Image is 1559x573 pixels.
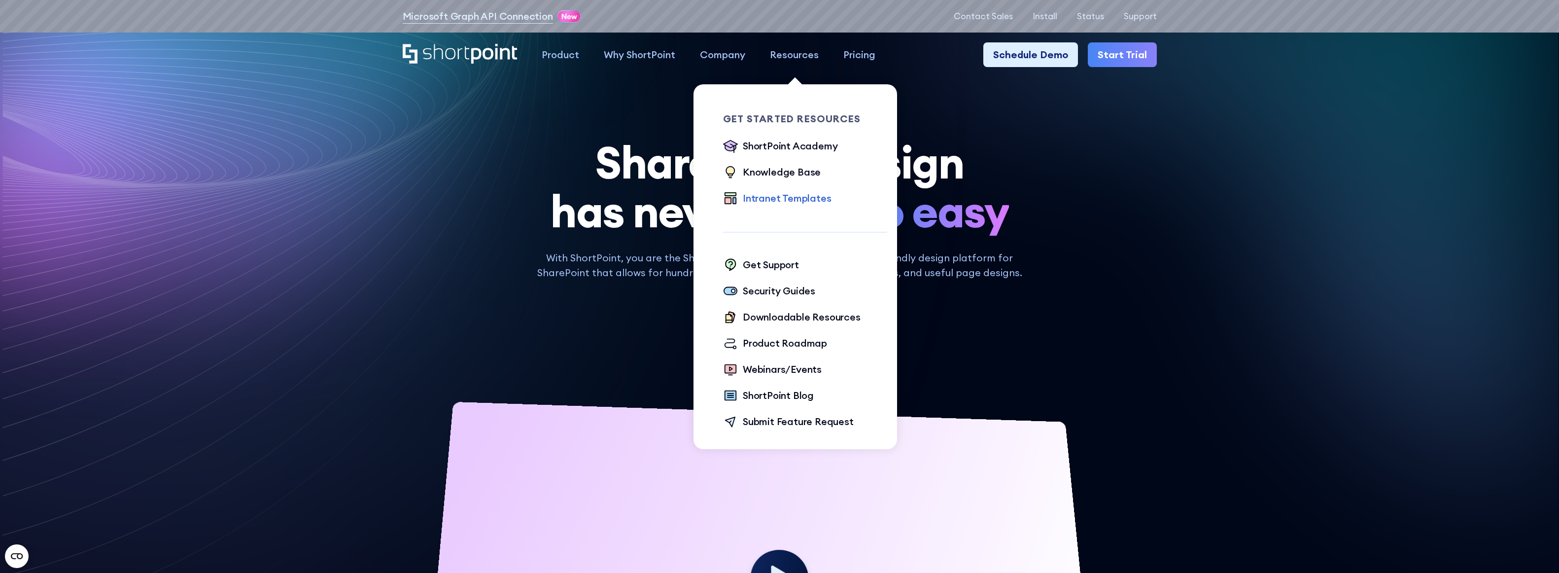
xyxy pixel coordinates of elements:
[403,9,553,24] a: Microsoft Graph API Connection
[1077,11,1104,21] a: Status
[403,138,1157,236] h1: SharePoint Design has never been
[700,47,745,62] div: Company
[1124,11,1157,21] a: Support
[5,544,29,568] button: Open CMP widget
[723,257,799,274] a: Get Support
[723,284,815,300] a: Security Guides
[1382,459,1559,573] iframe: Chat Widget
[723,388,814,404] a: ShortPoint Blog
[858,187,1009,236] span: so easy
[1088,42,1157,67] a: Start Trial
[758,42,831,67] a: Resources
[723,165,821,181] a: Knowledge Base
[743,362,822,377] div: Webinars/Events
[743,257,799,272] div: Get Support
[743,284,815,298] div: Security Guides
[743,191,831,206] div: Intranet Templates
[743,414,854,429] div: Submit Feature Request
[403,44,518,65] a: Home
[723,139,837,155] a: ShortPoint Academy
[743,336,827,351] div: Product Roadmap
[591,42,688,67] a: Why ShortPoint
[743,388,814,403] div: ShortPoint Blog
[983,42,1078,67] a: Schedule Demo
[770,47,819,62] div: Resources
[604,47,675,62] div: Why ShortPoint
[723,362,822,378] a: Webinars/Events
[1033,11,1057,21] a: Install
[743,165,821,179] div: Knowledge Base
[688,42,758,67] a: Company
[743,139,837,153] div: ShortPoint Academy
[723,310,861,326] a: Downloadable Resources
[723,414,854,430] a: Submit Feature Request
[831,42,888,67] a: Pricing
[743,310,861,324] div: Downloadable Resources
[954,11,1013,21] a: Contact Sales
[723,114,887,124] div: Get Started Resources
[723,191,831,207] a: Intranet Templates
[530,251,1029,280] p: With ShortPoint, you are the SharePoint Designer. ShortPoint is a user-friendly design platform f...
[529,42,591,67] a: Product
[542,47,579,62] div: Product
[843,47,875,62] div: Pricing
[723,336,827,352] a: Product Roadmap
